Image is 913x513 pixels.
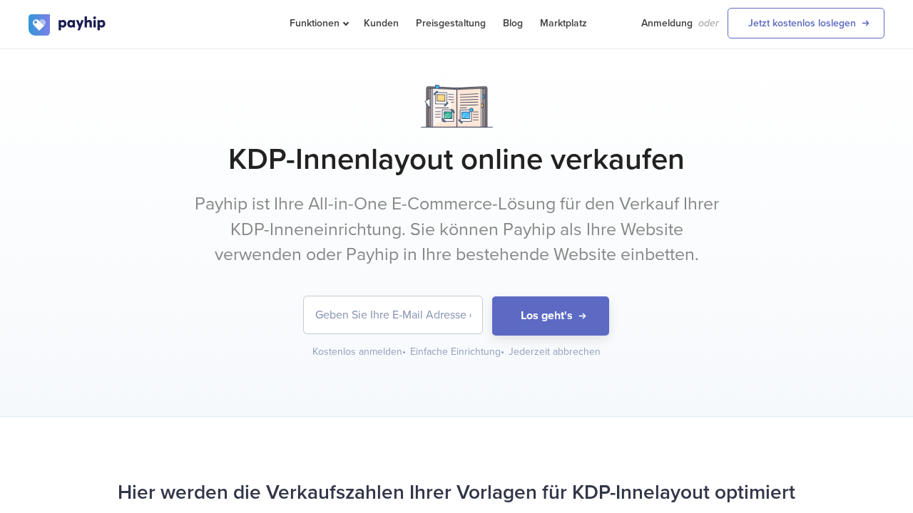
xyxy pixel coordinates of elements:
[410,345,506,359] div: Einfache Einrichtung
[421,85,493,128] img: Notebook.png
[29,142,884,177] h1: KDP-Innenlayout online verkaufen
[29,14,107,36] img: logo.svg
[402,346,406,358] span: •
[501,346,504,358] span: •
[304,296,482,333] input: Geben Sie Ihre E-Mail Adresse ein
[29,474,884,512] h2: Hier werden die Verkaufszahlen Ihrer Vorlagen für KDP-Innelayout optimiert
[189,192,724,268] p: Payhip ist Ihre All-in-One E-Commerce-Lösung für den Verkauf Ihrer KDP-Inneneinrichtung. Sie könn...
[312,345,407,359] div: Kostenlos anmelden
[728,8,884,38] a: Jetzt kostenlos loslegen
[290,17,347,29] span: Funktionen
[492,296,609,336] button: Los geht's
[509,345,601,359] div: Jederzeit abbrechen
